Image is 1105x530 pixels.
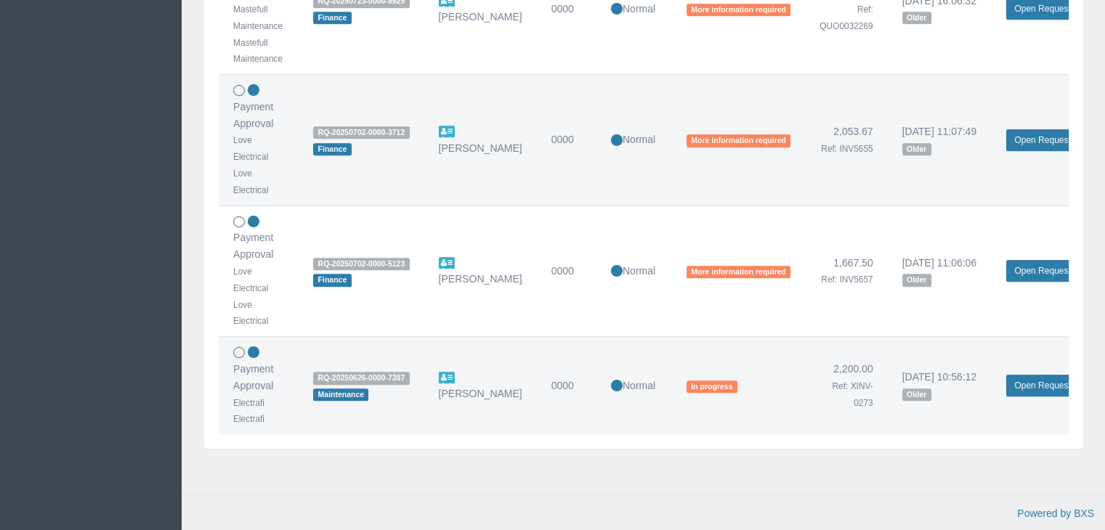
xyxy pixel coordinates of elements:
td: 0000 [537,337,596,434]
td: 0000 [537,75,596,206]
a: Open Request [1006,129,1078,151]
span: Older [902,12,931,24]
small: Mastefull Maintenance [233,38,283,65]
span: RQ-20250626-0000-7387 [313,372,409,384]
small: Mastefull Maintenance [233,4,283,31]
span: Finance [313,274,351,286]
span: Older [902,388,931,401]
td: Normal [596,205,672,337]
small: Ref: XINV-0273 [832,381,873,408]
span: Finance [313,143,351,155]
small: Love Electrical [233,266,268,293]
td: 2,200.00 [805,337,887,434]
td: Normal [596,75,672,206]
a: Open Request [1006,375,1078,396]
td: 0000 [537,205,596,337]
small: Love Electrical [233,135,268,162]
span: In progress [687,380,737,393]
td: Payment Approval [219,205,299,337]
span: Older [902,274,931,286]
td: Payment Approval [219,75,299,206]
span: RQ-20250702-0000-5123 [313,258,409,270]
small: Ref: QUO0032269 [819,4,873,31]
span: Maintenance [313,388,368,401]
small: Electrafi [233,414,264,424]
span: RQ-20250702-0000-3712 [313,126,409,139]
small: Electrafi [233,398,264,408]
td: 2,053.67 [805,75,887,206]
small: Ref: INV5657 [821,274,873,285]
a: Open Request [1006,260,1078,282]
td: [DATE] 11:07:49 [888,75,992,206]
small: Love Electrical [233,300,268,327]
span: More information required [687,266,790,278]
td: [DATE] 10:56:12 [888,337,992,434]
td: 1,667.50 [805,205,887,337]
span: More information required [687,4,790,16]
small: Love Electrical [233,168,268,195]
span: More information required [687,134,790,147]
td: [PERSON_NAME] [424,205,537,337]
td: [DATE] 11:06:06 [888,205,992,337]
td: [PERSON_NAME] [424,337,537,434]
small: Ref: INV5655 [821,144,873,154]
td: [PERSON_NAME] [424,75,537,206]
td: Normal [596,337,672,434]
a: Powered by BXS [1017,507,1094,519]
td: Payment Approval [219,337,299,434]
span: Finance [313,12,351,24]
span: Older [902,143,931,155]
